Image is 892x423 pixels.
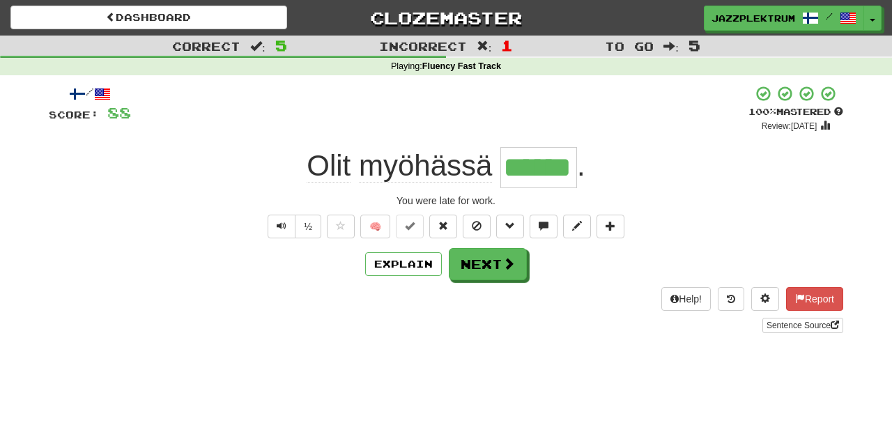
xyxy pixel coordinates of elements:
[689,37,700,54] span: 5
[396,215,424,238] button: Set this sentence to 100% Mastered (alt+m)
[172,39,240,53] span: Correct
[704,6,864,31] a: jazzplektrum /
[250,40,266,52] span: :
[663,40,679,52] span: :
[563,215,591,238] button: Edit sentence (alt+d)
[826,11,833,21] span: /
[449,248,527,280] button: Next
[477,40,492,52] span: :
[661,287,711,311] button: Help!
[429,215,457,238] button: Reset to 0% Mastered (alt+r)
[577,149,585,182] span: .
[748,106,843,118] div: Mastered
[265,215,321,238] div: Text-to-speech controls
[605,39,654,53] span: To go
[463,215,491,238] button: Ignore sentence (alt+i)
[307,149,351,183] span: Olit
[275,37,287,54] span: 5
[107,104,131,121] span: 88
[496,215,524,238] button: Grammar (alt+g)
[49,85,131,102] div: /
[359,149,492,183] span: myöhässä
[360,215,390,238] button: 🧠
[712,12,795,24] span: jazzplektrum
[786,287,843,311] button: Report
[308,6,585,30] a: Clozemaster
[49,109,99,121] span: Score:
[501,37,513,54] span: 1
[762,318,843,333] a: Sentence Source
[718,287,744,311] button: Round history (alt+y)
[422,61,501,71] strong: Fluency Fast Track
[49,194,843,208] div: You were late for work.
[268,215,295,238] button: Play sentence audio (ctl+space)
[327,215,355,238] button: Favorite sentence (alt+f)
[748,106,776,117] span: 100 %
[597,215,624,238] button: Add to collection (alt+a)
[762,121,817,131] small: Review: [DATE]
[530,215,557,238] button: Discuss sentence (alt+u)
[365,252,442,276] button: Explain
[379,39,467,53] span: Incorrect
[10,6,287,29] a: Dashboard
[295,215,321,238] button: ½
